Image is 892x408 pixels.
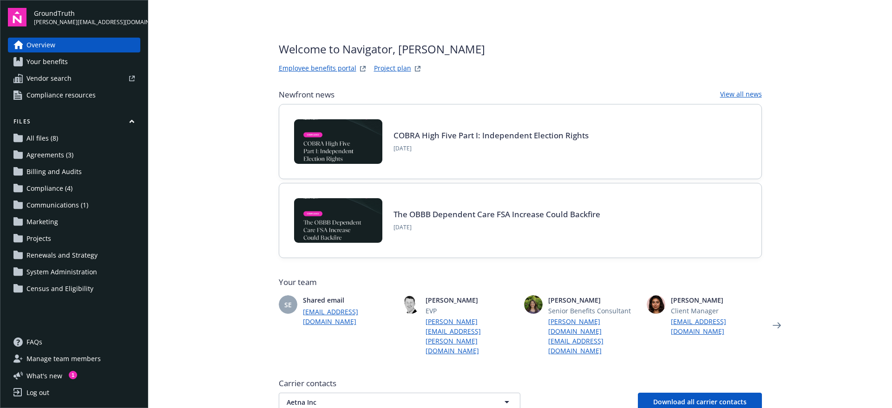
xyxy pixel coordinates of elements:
[8,88,140,103] a: Compliance resources
[8,8,26,26] img: navigator-logo.svg
[8,181,140,196] a: Compliance (4)
[303,307,394,326] a: [EMAIL_ADDRESS][DOMAIN_NAME]
[26,248,98,263] span: Renewals and Strategy
[279,63,356,74] a: Employee benefits portal
[671,306,762,316] span: Client Manager
[34,18,140,26] span: [PERSON_NAME][EMAIL_ADDRESS][DOMAIN_NAME]
[548,295,639,305] span: [PERSON_NAME]
[426,306,517,316] span: EVP
[26,335,42,350] span: FAQs
[394,209,600,220] a: The OBBB Dependent Care FSA Increase Could Backfire
[26,198,88,213] span: Communications (1)
[8,131,140,146] a: All files (8)
[26,231,51,246] span: Projects
[279,277,762,288] span: Your team
[653,397,747,406] span: Download all carrier contacts
[26,281,93,296] span: Census and Eligibility
[412,63,423,74] a: projectPlanWebsite
[647,295,665,314] img: photo
[8,335,140,350] a: FAQs
[279,41,485,58] span: Welcome to Navigator , [PERSON_NAME]
[8,38,140,52] a: Overview
[26,385,49,400] div: Log out
[8,54,140,69] a: Your benefits
[294,119,382,164] img: BLOG-Card Image - Compliance - COBRA High Five Pt 1 07-18-25.jpg
[394,144,589,153] span: [DATE]
[548,317,639,356] a: [PERSON_NAME][DOMAIN_NAME][EMAIL_ADDRESS][DOMAIN_NAME]
[26,371,62,381] span: What ' s new
[8,248,140,263] a: Renewals and Strategy
[26,131,58,146] span: All files (8)
[26,181,72,196] span: Compliance (4)
[548,306,639,316] span: Senior Benefits Consultant
[8,351,140,366] a: Manage team members
[671,317,762,336] a: [EMAIL_ADDRESS][DOMAIN_NAME]
[26,214,58,229] span: Marketing
[279,378,762,389] span: Carrier contacts
[8,148,140,162] a: Agreements (3)
[34,8,140,18] span: GroundTruth
[769,318,784,333] a: Next
[294,198,382,243] img: BLOG-Card Image - Compliance - OBBB Dep Care FSA - 08-01-25.jpg
[8,117,140,129] button: Files
[8,281,140,296] a: Census and Eligibility
[26,71,72,86] span: Vendor search
[284,300,292,310] span: SE
[401,295,420,314] img: photo
[8,198,140,213] a: Communications (1)
[720,89,762,100] a: View all news
[394,223,600,232] span: [DATE]
[374,63,411,74] a: Project plan
[26,88,96,103] span: Compliance resources
[279,89,334,100] span: Newfront news
[357,63,368,74] a: striveWebsite
[671,295,762,305] span: [PERSON_NAME]
[8,265,140,279] a: System Administration
[34,8,140,26] button: GroundTruth[PERSON_NAME][EMAIL_ADDRESS][DOMAIN_NAME]
[26,164,82,179] span: Billing and Audits
[26,54,68,69] span: Your benefits
[394,130,589,141] a: COBRA High Five Part I: Independent Election Rights
[426,295,517,305] span: [PERSON_NAME]
[8,371,77,381] button: What's new1
[26,38,55,52] span: Overview
[8,214,140,229] a: Marketing
[524,295,543,314] img: photo
[8,231,140,246] a: Projects
[69,371,77,379] div: 1
[26,351,101,366] span: Manage team members
[426,317,517,356] a: [PERSON_NAME][EMAIL_ADDRESS][PERSON_NAME][DOMAIN_NAME]
[26,148,73,162] span: Agreements (3)
[303,295,394,305] span: Shared email
[8,164,140,179] a: Billing and Audits
[287,397,480,407] span: Aetna Inc
[8,71,140,86] a: Vendor search
[26,265,97,279] span: System Administration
